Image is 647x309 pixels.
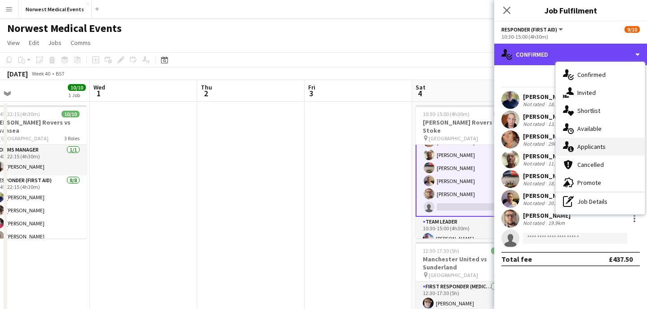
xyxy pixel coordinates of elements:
[577,71,606,79] span: Confirmed
[501,255,532,264] div: Total fee
[546,160,567,167] div: 11.3km
[501,33,640,40] div: 10:30-15:00 (4h30m)
[92,88,105,99] span: 1
[523,101,546,107] div: Not rated
[501,26,564,33] button: Responder (First Aid)
[71,39,91,47] span: Comms
[577,107,600,115] span: Shortlist
[491,247,509,254] span: 27/27
[64,135,80,142] span: 3 Roles
[523,140,546,147] div: Not rated
[523,200,546,206] div: Not rated
[416,118,516,134] h3: [PERSON_NAME] Rovers vs Stoke
[546,200,567,206] div: 20.3km
[29,39,39,47] span: Edit
[523,112,571,121] div: [PERSON_NAME]
[523,219,546,226] div: Not rated
[546,140,563,147] div: 29km
[609,255,633,264] div: £437.50
[523,160,546,167] div: Not rated
[30,70,52,77] span: Week 40
[523,121,546,127] div: Not rated
[577,161,604,169] span: Cancelled
[7,22,122,35] h1: Norwest Medical Events
[494,44,647,65] div: Confirmed
[494,272,509,278] span: 4 Roles
[67,37,94,49] a: Comms
[494,111,509,117] span: 9/10
[501,26,557,33] span: Responder (First Aid)
[546,219,567,226] div: 19.9km
[523,172,571,180] div: [PERSON_NAME]
[523,132,571,140] div: [PERSON_NAME]
[44,37,65,49] a: Jobs
[523,93,571,101] div: [PERSON_NAME]
[523,152,571,160] div: [PERSON_NAME]
[416,255,516,271] h3: Manchester United vs Sunderland
[307,88,315,99] span: 3
[423,111,470,117] span: 10:30-15:00 (4h30m)
[523,180,546,187] div: Not rated
[494,4,647,16] h3: Job Fulfilment
[308,83,315,91] span: Fri
[7,69,28,78] div: [DATE]
[62,111,80,117] span: 10/10
[577,125,602,133] span: Available
[494,135,509,142] span: 3 Roles
[414,88,425,99] span: 4
[199,88,212,99] span: 2
[546,121,567,127] div: 13.5km
[546,180,567,187] div: 18.2km
[429,135,478,142] span: [GEOGRAPHIC_DATA]
[4,37,23,49] a: View
[416,105,516,238] app-job-card: 10:30-15:00 (4h30m)9/10[PERSON_NAME] Rovers vs Stoke [GEOGRAPHIC_DATA]3 Roles10:30-15:00 (4h30m)[...
[201,83,212,91] span: Thu
[556,193,645,210] div: Job Details
[523,192,571,200] div: [PERSON_NAME]
[68,92,85,99] div: 1 Job
[577,89,596,97] span: Invited
[93,83,105,91] span: Wed
[48,39,62,47] span: Jobs
[7,39,20,47] span: View
[18,0,92,18] button: Norwest Medical Events
[546,101,567,107] div: 18.8km
[577,143,606,151] span: Applicants
[68,84,86,91] span: 10/10
[625,26,640,33] span: 9/10
[416,217,516,247] app-card-role: Team Leader1/110:30-15:00 (4h30m)[PERSON_NAME]
[429,272,478,278] span: [GEOGRAPHIC_DATA]
[56,70,65,77] div: BST
[416,83,425,91] span: Sat
[523,211,571,219] div: [PERSON_NAME]
[577,179,601,187] span: Promote
[25,37,43,49] a: Edit
[416,93,516,217] app-card-role: 10:30-15:00 (4h30m)[PERSON_NAME][PERSON_NAME][PERSON_NAME][PERSON_NAME][PERSON_NAME][PERSON_NAME]...
[423,247,459,254] span: 12:30-17:30 (5h)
